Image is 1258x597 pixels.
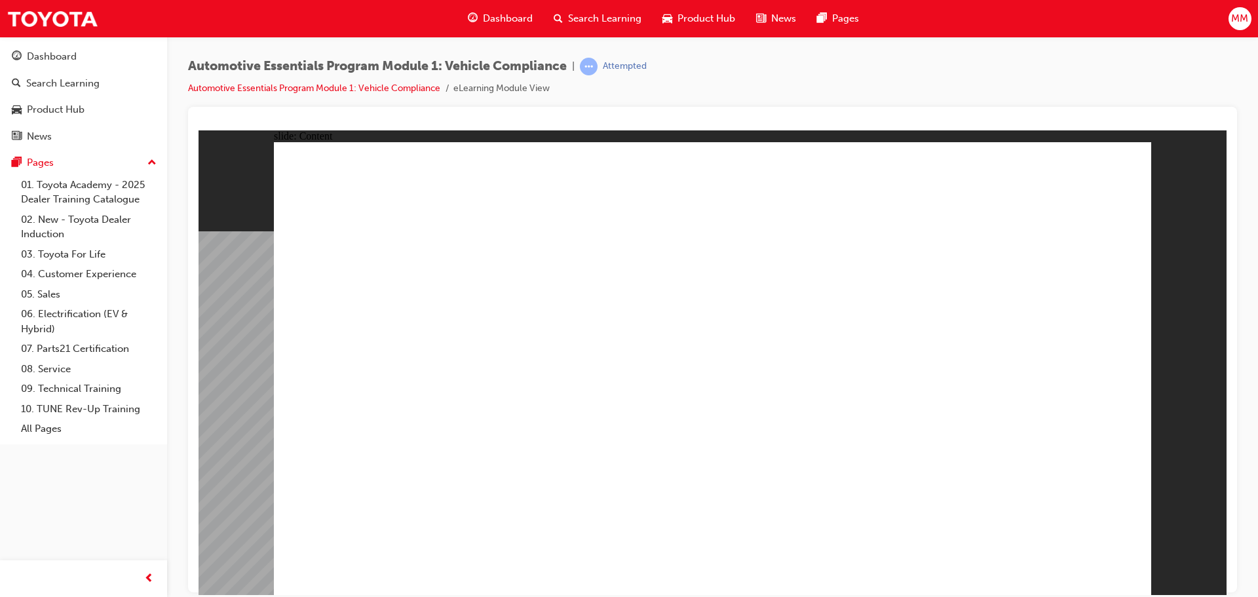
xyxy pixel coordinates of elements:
span: news-icon [12,131,22,143]
a: 01. Toyota Academy - 2025 Dealer Training Catalogue [16,175,162,210]
a: 03. Toyota For Life [16,244,162,265]
a: 05. Sales [16,284,162,305]
a: news-iconNews [746,5,807,32]
span: MM [1231,11,1248,26]
div: Search Learning [26,76,100,91]
a: 04. Customer Experience [16,264,162,284]
a: Search Learning [5,71,162,96]
div: Product Hub [27,102,85,117]
a: Product Hub [5,98,162,122]
a: All Pages [16,419,162,439]
button: DashboardSearch LearningProduct HubNews [5,42,162,151]
span: car-icon [662,10,672,27]
span: Pages [832,11,859,26]
span: pages-icon [817,10,827,27]
a: News [5,125,162,149]
div: Dashboard [27,49,77,64]
button: Pages [5,151,162,175]
span: | [572,59,575,74]
a: 10. TUNE Rev-Up Training [16,399,162,419]
span: up-icon [147,155,157,172]
span: Automotive Essentials Program Module 1: Vehicle Compliance [188,59,567,74]
span: search-icon [12,78,21,90]
span: Product Hub [677,11,735,26]
a: Automotive Essentials Program Module 1: Vehicle Compliance [188,83,440,94]
span: prev-icon [144,571,154,587]
span: search-icon [554,10,563,27]
span: car-icon [12,104,22,116]
div: Attempted [603,60,647,73]
a: 06. Electrification (EV & Hybrid) [16,304,162,339]
a: Dashboard [5,45,162,69]
a: search-iconSearch Learning [543,5,652,32]
span: News [771,11,796,26]
div: Pages [27,155,54,170]
button: MM [1229,7,1251,30]
span: Dashboard [483,11,533,26]
a: 07. Parts21 Certification [16,339,162,359]
a: car-iconProduct Hub [652,5,746,32]
a: guage-iconDashboard [457,5,543,32]
a: pages-iconPages [807,5,869,32]
span: news-icon [756,10,766,27]
li: eLearning Module View [453,81,550,96]
a: 02. New - Toyota Dealer Induction [16,210,162,244]
span: learningRecordVerb_ATTEMPT-icon [580,58,598,75]
span: guage-icon [12,51,22,63]
img: Trak [7,4,98,33]
div: News [27,129,52,144]
span: Search Learning [568,11,641,26]
a: 09. Technical Training [16,379,162,399]
span: guage-icon [468,10,478,27]
span: pages-icon [12,157,22,169]
a: 08. Service [16,359,162,379]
